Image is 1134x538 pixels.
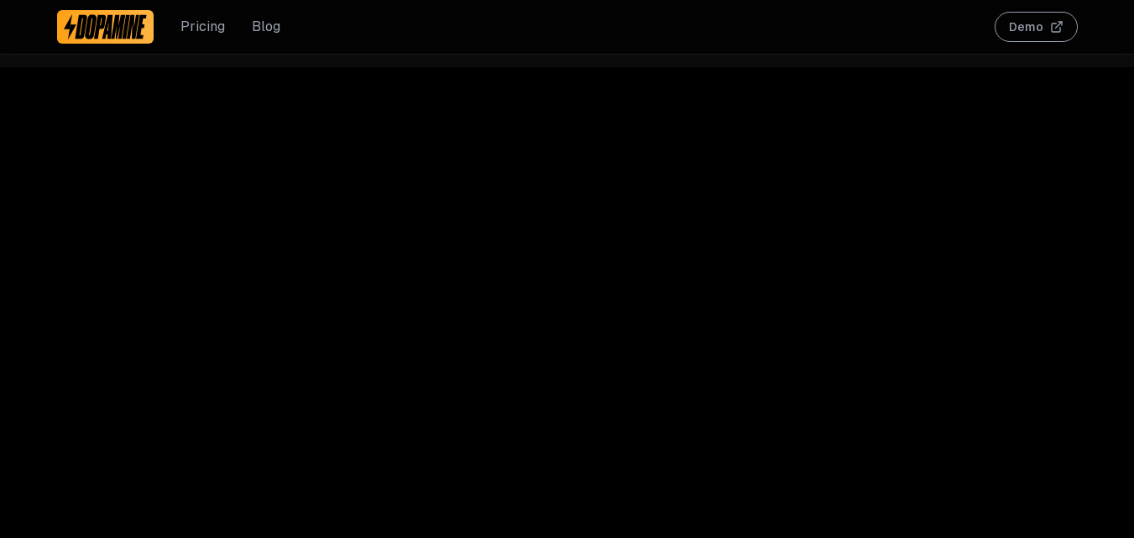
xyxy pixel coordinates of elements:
[180,17,225,37] a: Pricing
[57,10,154,44] a: Dopamine
[64,13,148,40] img: Dopamine
[995,12,1078,42] button: Demo
[252,17,280,37] a: Blog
